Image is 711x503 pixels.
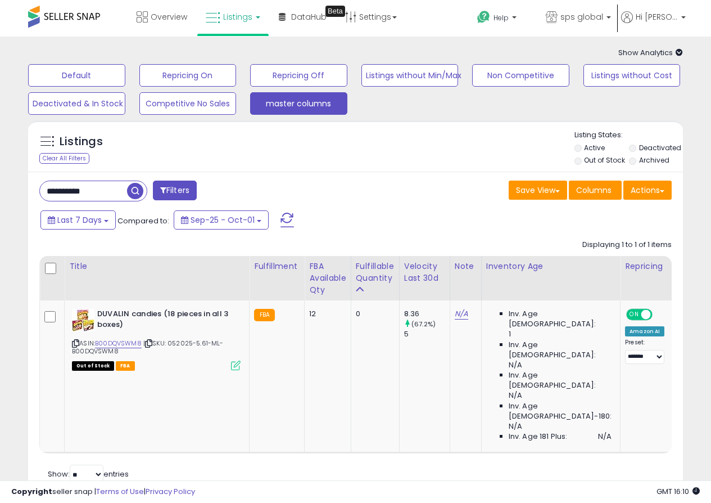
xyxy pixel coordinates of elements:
button: Filters [153,181,197,200]
span: Inv. Age [DEMOGRAPHIC_DATA]: [509,370,612,390]
span: ON [627,310,641,320]
button: Repricing Off [250,64,347,87]
span: Inv. Age [DEMOGRAPHIC_DATA]-180: [509,401,612,421]
button: Deactivated & In Stock [28,92,125,115]
label: Archived [639,155,669,165]
label: Out of Stock [584,155,625,165]
span: Compared to: [117,215,169,226]
button: Save View [509,181,567,200]
span: Help [493,13,509,23]
span: N/A [509,390,522,401]
img: 61Poq1cvd9L._SL40_.jpg [72,309,94,331]
div: Amazon AI [625,326,664,336]
span: N/A [598,432,612,442]
a: B00DQVSWM8 [95,339,142,348]
span: Columns [576,185,612,196]
button: Non Competitive [472,64,569,87]
span: 1 [509,329,511,339]
span: | SKU: 052025-5.61-ML-B00DQVSWM8 [72,339,224,356]
small: FBA [254,309,275,321]
span: Show: entries [48,469,129,479]
div: Fulfillment [254,261,300,272]
div: 5 [404,329,450,339]
div: Fulfillable Quantity [356,261,395,284]
p: Listing States: [574,130,683,141]
span: Hi [PERSON_NAME] [636,11,678,23]
button: Columns [569,181,622,200]
h5: Listings [60,134,103,150]
span: Show Analytics [618,47,683,58]
label: Active [584,143,605,152]
span: Overview [151,11,187,23]
button: Actions [623,181,672,200]
span: N/A [509,421,522,432]
span: N/A [509,360,522,370]
a: Privacy Policy [146,486,195,497]
div: 8.36 [404,309,450,319]
div: Preset: [625,339,664,364]
small: (67.2%) [411,320,436,329]
b: DUVALIN candies (18 pieces in all 3 boxes) [97,309,234,333]
div: Inventory Age [486,261,615,272]
a: Hi [PERSON_NAME] [621,11,686,37]
div: Velocity Last 30d [404,261,445,284]
a: Terms of Use [96,486,144,497]
span: Sep-25 - Oct-01 [191,214,255,226]
div: seller snap | | [11,487,195,497]
button: Sep-25 - Oct-01 [174,210,269,230]
span: 2025-10-10 16:10 GMT [656,486,700,497]
button: Listings without Min/Max [361,64,459,87]
label: Deactivated [639,143,681,152]
div: 12 [309,309,342,319]
div: ASIN: [72,309,241,369]
button: Last 7 Days [40,210,116,230]
span: OFF [651,310,669,320]
a: N/A [455,308,468,320]
a: Help [468,2,536,37]
span: DataHub [291,11,327,23]
div: Repricing [625,261,668,272]
strong: Copyright [11,486,52,497]
button: Listings without Cost [583,64,681,87]
button: master columns [250,92,347,115]
span: Last 7 Days [57,214,102,226]
div: Note [455,261,477,272]
div: FBA Available Qty [309,261,346,296]
span: Inv. Age 181 Plus: [509,432,568,442]
span: sps global [560,11,603,23]
span: Listings [223,11,252,23]
button: Competitive No Sales [139,92,237,115]
span: FBA [116,361,135,371]
span: Inv. Age [DEMOGRAPHIC_DATA]: [509,340,612,360]
button: Default [28,64,125,87]
div: Clear All Filters [39,153,89,164]
span: All listings that are currently out of stock and unavailable for purchase on Amazon [72,361,114,371]
i: Get Help [477,10,491,24]
div: Displaying 1 to 1 of 1 items [582,240,672,250]
div: 0 [356,309,391,319]
span: Inv. Age [DEMOGRAPHIC_DATA]: [509,309,612,329]
div: Title [69,261,244,272]
button: Repricing On [139,64,237,87]
div: Tooltip anchor [325,6,345,17]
